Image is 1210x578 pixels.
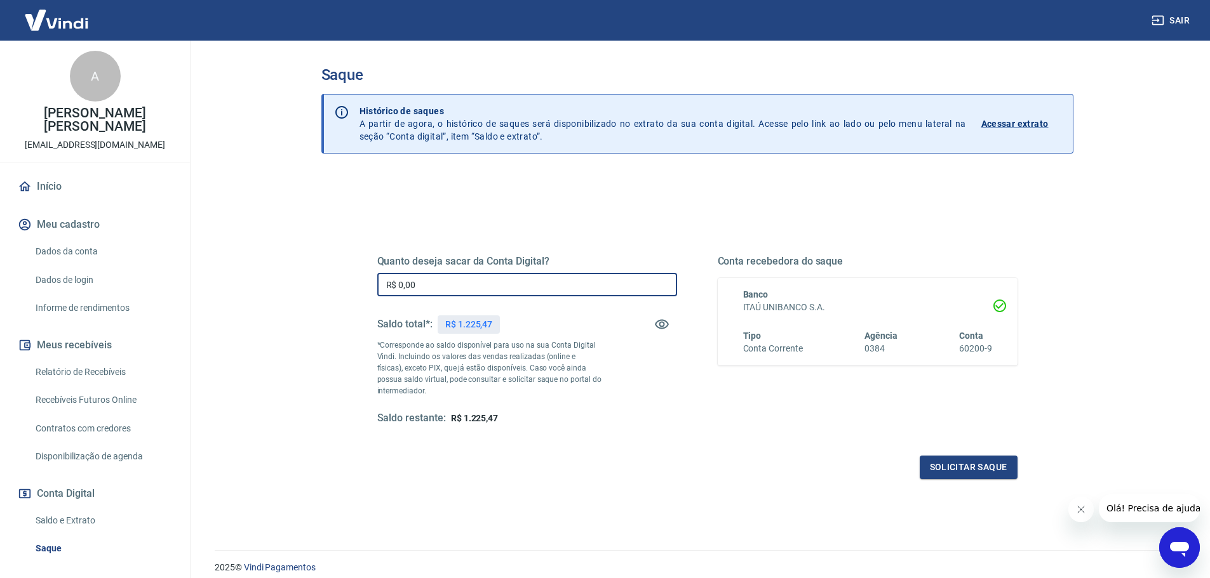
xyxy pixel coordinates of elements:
span: Banco [743,289,769,299]
h5: Saldo restante: [377,412,446,425]
p: *Corresponde ao saldo disponível para uso na sua Conta Digital Vindi. Incluindo os valores das ve... [377,339,602,397]
img: Vindi [15,1,98,39]
iframe: Fechar mensagem [1068,497,1094,522]
span: Tipo [743,331,762,341]
span: Agência [864,331,897,341]
a: Início [15,173,175,200]
h5: Saldo total*: [377,318,433,331]
a: Vindi Pagamentos [244,562,316,572]
p: A partir de agora, o histórico de saques será disponibilizado no extrato da sua conta digital. Ac... [360,105,966,143]
h3: Saque [321,66,1073,84]
span: R$ 1.225,47 [451,413,498,423]
a: Acessar extrato [981,105,1063,143]
a: Saque [30,535,175,562]
a: Contratos com credores [30,416,175,442]
iframe: Mensagem da empresa [1099,494,1200,522]
h6: Conta Corrente [743,342,803,355]
h5: Quanto deseja sacar da Conta Digital? [377,255,677,268]
span: Olá! Precisa de ajuda? [8,9,107,19]
h6: 60200-9 [959,342,992,355]
p: R$ 1.225,47 [445,318,492,331]
a: Dados de login [30,267,175,293]
p: 2025 © [215,561,1180,574]
p: [EMAIL_ADDRESS][DOMAIN_NAME] [25,138,165,152]
h5: Conta recebedora do saque [718,255,1018,268]
div: A [70,51,121,102]
a: Dados da conta [30,239,175,265]
button: Sair [1149,9,1195,32]
button: Meu cadastro [15,211,175,239]
p: Acessar extrato [981,117,1049,130]
button: Meus recebíveis [15,331,175,359]
p: Histórico de saques [360,105,966,117]
a: Saldo e Extrato [30,508,175,534]
a: Relatório de Recebíveis [30,359,175,385]
button: Conta Digital [15,480,175,508]
iframe: Botão para abrir a janela de mensagens [1159,527,1200,568]
h6: 0384 [864,342,897,355]
a: Recebíveis Futuros Online [30,387,175,413]
h6: ITAÚ UNIBANCO S.A. [743,301,992,314]
a: Disponibilização de agenda [30,443,175,470]
span: Conta [959,331,983,341]
a: Informe de rendimentos [30,295,175,321]
p: [PERSON_NAME] [PERSON_NAME] [10,107,180,133]
button: Solicitar saque [920,456,1018,479]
